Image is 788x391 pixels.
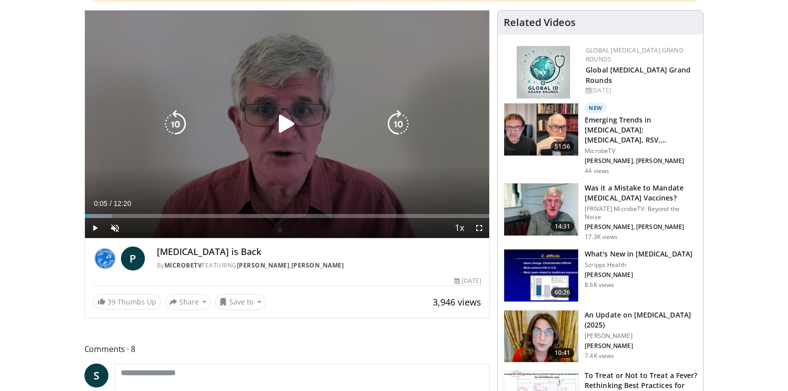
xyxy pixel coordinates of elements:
[85,214,490,218] div: Progress Bar
[585,281,614,289] p: 8.6K views
[157,261,482,270] div: By FEATURING ,
[517,46,570,98] img: e456a1d5-25c5-46f9-913a-7a343587d2a7.png.150x105_q85_autocrop_double_scale_upscale_version-0.2.png
[504,310,697,363] a: 10:41 An Update on [MEDICAL_DATA] (2025) [PERSON_NAME] [PERSON_NAME] 7.4K views
[585,352,614,360] p: 7.4K views
[105,218,125,238] button: Unmute
[237,261,290,269] a: [PERSON_NAME]
[93,246,117,270] img: MicrobeTV
[585,103,607,113] p: New
[585,310,697,330] h3: An Update on [MEDICAL_DATA] (2025)
[586,46,684,63] a: Global [MEDICAL_DATA] Grand Rounds
[551,287,575,297] span: 60:26
[585,342,697,350] p: [PERSON_NAME]
[215,294,266,310] button: Save to
[113,199,131,207] span: 12:20
[585,157,697,165] p: [PERSON_NAME], [PERSON_NAME]
[585,115,697,145] h3: Emerging Trends in [MEDICAL_DATA]: [MEDICAL_DATA], RSV, [MEDICAL_DATA], and…
[585,233,618,241] p: 17.3K views
[585,249,693,259] h3: What's New in [MEDICAL_DATA]
[164,261,202,269] a: MicrobeTV
[107,297,115,306] span: 39
[551,141,575,151] span: 51:56
[454,276,481,285] div: [DATE]
[449,218,469,238] button: Playback Rate
[94,199,107,207] span: 0:05
[504,16,576,28] h4: Related Videos
[504,103,578,155] img: 72950736-5b1f-43e0-8656-7187c156917f.150x105_q85_crop-smart_upscale.jpg
[551,221,575,231] span: 14:31
[585,167,609,175] p: 44 views
[84,342,490,355] span: Comments 8
[504,249,697,302] a: 60:26 What's New in [MEDICAL_DATA] Scripps Health [PERSON_NAME] 8.6K views
[585,205,697,221] p: [PRIVATE] MicrobeTV: Beyond the Noise
[84,363,108,387] a: S
[586,65,691,85] a: Global [MEDICAL_DATA] Grand Rounds
[93,294,161,309] a: 39 Thumbs Up
[585,183,697,203] h3: Was it a Mistake to Mandate [MEDICAL_DATA] Vaccines?
[85,10,490,238] video-js: Video Player
[110,199,112,207] span: /
[291,261,344,269] a: [PERSON_NAME]
[585,223,697,231] p: [PERSON_NAME], [PERSON_NAME]
[586,86,695,95] div: [DATE]
[469,218,489,238] button: Fullscreen
[585,271,693,279] p: [PERSON_NAME]
[504,249,578,301] img: 8828b190-63b7-4755-985f-be01b6c06460.150x105_q85_crop-smart_upscale.jpg
[165,294,211,310] button: Share
[433,296,481,308] span: 3,946 views
[585,261,693,269] p: Scripps Health
[504,103,697,175] a: 51:56 New Emerging Trends in [MEDICAL_DATA]: [MEDICAL_DATA], RSV, [MEDICAL_DATA], and… MicrobeTV ...
[85,218,105,238] button: Play
[551,348,575,358] span: 10:41
[157,246,482,257] h4: [MEDICAL_DATA] is Back
[504,183,578,235] img: f91047f4-3b1b-4007-8c78-6eacab5e8334.150x105_q85_crop-smart_upscale.jpg
[585,147,697,155] p: MicrobeTV
[504,310,578,362] img: 48af3e72-e66e-47da-b79f-f02e7cc46b9b.png.150x105_q85_crop-smart_upscale.png
[121,246,145,270] a: P
[504,183,697,241] a: 14:31 Was it a Mistake to Mandate [MEDICAL_DATA] Vaccines? [PRIVATE] MicrobeTV: Beyond the Noise ...
[585,332,697,340] p: [PERSON_NAME]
